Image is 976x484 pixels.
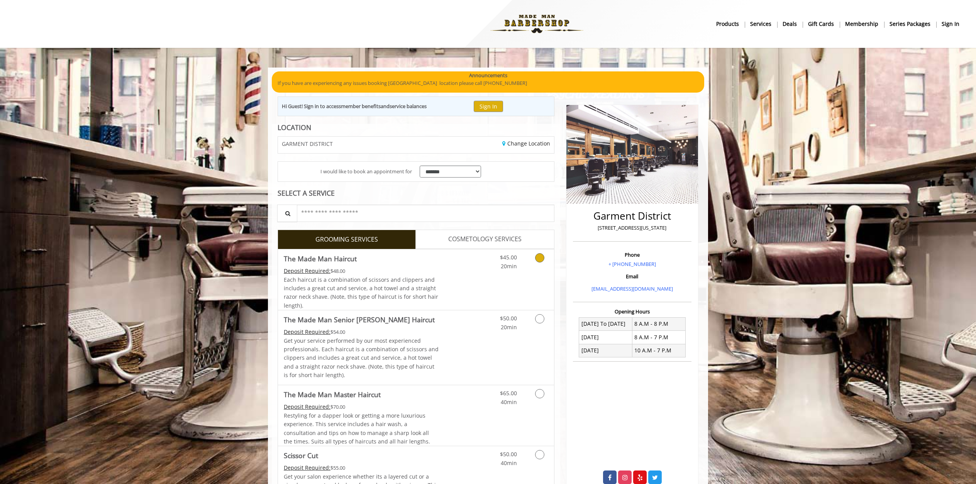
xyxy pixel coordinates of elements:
[884,18,936,29] a: Series packagesSeries packages
[284,276,438,309] span: Each haircut is a combination of scissors and clippers and includes a great cut and service, a ho...
[777,18,803,29] a: DealsDeals
[745,18,777,29] a: ServicesServices
[591,285,673,292] a: [EMAIL_ADDRESS][DOMAIN_NAME]
[803,18,840,29] a: Gift cardsgift cards
[502,140,550,147] a: Change Location
[500,315,517,322] span: $50.00
[320,168,412,176] span: I would like to book an appointment for
[390,103,427,110] b: service balances
[632,331,685,344] td: 8 A.M - 7 P.M
[500,254,517,261] span: $45.00
[341,103,381,110] b: member benefits
[284,267,330,274] span: This service needs some Advance to be paid before we block your appointment
[284,403,330,410] span: This service needs some Advance to be paid before we block your appointment
[942,20,959,28] b: sign in
[575,252,690,257] h3: Phone
[284,464,330,471] span: This service needs some Advance to be paid before we block your appointment
[284,314,435,325] b: The Made Man Senior [PERSON_NAME] Haircut
[284,328,330,335] span: This service needs some Advance to be paid before we block your appointment
[501,459,517,467] span: 40min
[500,450,517,458] span: $50.00
[284,337,439,380] p: Get your service performed by our most experienced professionals. Each haircut is a combination o...
[711,18,745,29] a: Productsproducts
[282,141,333,147] span: GARMENT DISTRICT
[501,323,517,331] span: 20min
[284,464,439,472] div: $55.00
[284,389,381,400] b: The Made Man Master Haircut
[278,79,698,87] p: If you have are experiencing any issues booking [GEOGRAPHIC_DATA] location please call [PHONE_NUM...
[282,102,427,110] div: Hi Guest! Sign in to access and
[579,317,632,330] td: [DATE] To [DATE]
[469,71,507,80] b: Announcements
[500,389,517,397] span: $65.00
[845,20,878,28] b: Membership
[501,398,517,406] span: 40min
[750,20,771,28] b: Services
[608,261,656,267] a: + [PHONE_NUMBER]
[278,190,554,197] div: SELECT A SERVICE
[575,210,690,222] h2: Garment District
[284,267,439,275] div: $48.00
[579,344,632,357] td: [DATE]
[474,101,503,112] button: Sign In
[840,18,884,29] a: MembershipMembership
[277,205,297,222] button: Service Search
[632,317,685,330] td: 8 A.M - 8 P.M
[501,262,517,270] span: 20min
[284,412,430,445] span: Restyling for a dapper look or getting a more luxurious experience. This service includes a hair ...
[284,253,357,264] b: The Made Man Haircut
[278,123,311,132] b: LOCATION
[632,344,685,357] td: 10 A.M - 7 P.M
[284,403,439,411] div: $70.00
[936,18,965,29] a: sign insign in
[579,331,632,344] td: [DATE]
[575,274,690,279] h3: Email
[573,309,691,314] h3: Opening Hours
[284,328,439,336] div: $54.00
[284,450,318,461] b: Scissor Cut
[890,20,930,28] b: Series packages
[315,235,378,245] span: GROOMING SERVICES
[575,224,690,232] p: [STREET_ADDRESS][US_STATE]
[716,20,739,28] b: products
[808,20,834,28] b: gift cards
[484,3,590,45] img: Made Man Barbershop logo
[448,234,522,244] span: COSMETOLOGY SERVICES
[783,20,797,28] b: Deals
